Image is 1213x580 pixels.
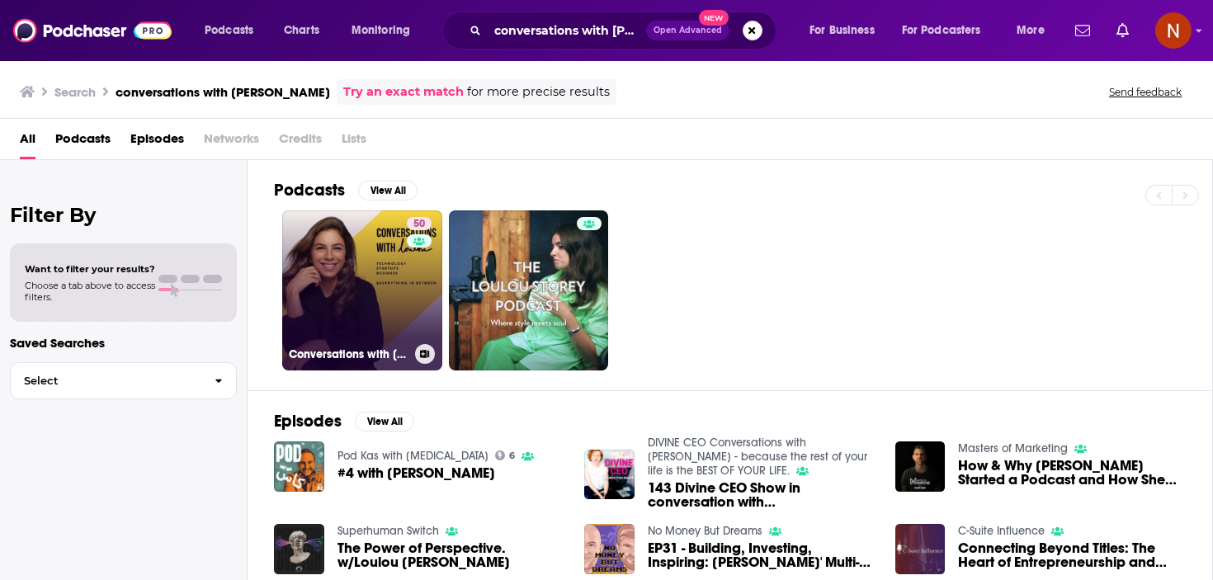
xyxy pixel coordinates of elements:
button: open menu [193,17,275,44]
a: PodcastsView All [274,180,418,200]
a: Pod Kas with Yaz [337,449,489,463]
a: The Power of Perspective. w/Loulou Khazen Baz [337,541,565,569]
p: Saved Searches [10,335,237,351]
a: DIVINE CEO Conversations with Laura Topper - because the rest of your life is the BEST OF YOUR LIFE. [648,436,867,478]
span: #4 with [PERSON_NAME] [337,466,495,480]
a: Show notifications dropdown [1110,17,1135,45]
button: Select [10,362,237,399]
a: 6 [495,450,516,460]
img: Podchaser - Follow, Share and Rate Podcasts [13,15,172,46]
a: 50Conversations with [PERSON_NAME] [282,210,442,370]
img: How & Why Loulou Khazen Started a Podcast and How She Markets & Monetizes it​ [895,441,946,492]
button: View All [358,181,418,200]
span: Connecting Beyond Titles: The Heart of Entrepreneurship and Networking with [PERSON_NAME] [958,541,1186,569]
a: Podcasts [55,125,111,159]
button: Open AdvancedNew [646,21,729,40]
img: #4 with Loulou El Khazen [274,441,324,492]
span: Select [11,375,201,386]
a: Try an exact match [343,83,464,101]
img: EP31 - Building, Investing, Inspiring: Loulou Kazen Baz' Multi-faceted Entrepreneurial Journey [584,524,635,574]
span: Open Advanced [654,26,722,35]
div: Search podcasts, credits, & more... [458,12,792,50]
span: Lists [342,125,366,159]
button: open menu [798,17,895,44]
button: Show profile menu [1155,12,1192,49]
h2: Podcasts [274,180,345,200]
a: 143 Divine CEO Show in conversation with Loulou Storey. [648,481,876,509]
img: Connecting Beyond Titles: The Heart of Entrepreneurship and Networking with Loulou Khazen [895,524,946,574]
span: Podcasts [205,19,253,42]
a: Show notifications dropdown [1069,17,1097,45]
button: View All [355,412,414,431]
img: 143 Divine CEO Show in conversation with Loulou Storey. [584,450,635,500]
span: For Business [809,19,875,42]
button: open menu [891,17,1005,44]
span: More [1017,19,1045,42]
h3: Conversations with [PERSON_NAME] [289,347,408,361]
span: 143 Divine CEO Show in conversation with [PERSON_NAME]. [648,481,876,509]
a: 50 [407,217,432,230]
h2: Filter By [10,203,237,227]
span: 6 [509,452,515,460]
a: #4 with Loulou El Khazen [337,466,495,480]
a: How & Why Loulou Khazen Started a Podcast and How She Markets & Monetizes it​ [958,459,1186,487]
a: Masters of Marketing [958,441,1068,455]
a: Episodes [130,125,184,159]
span: How & Why [PERSON_NAME] Started a Podcast and How She Markets & Monetizes it​ [958,459,1186,487]
img: User Profile [1155,12,1192,49]
span: New [699,10,729,26]
button: open menu [340,17,432,44]
a: C-Suite Influence [958,524,1045,538]
span: Monitoring [352,19,410,42]
button: Send feedback [1104,85,1187,99]
a: EP31 - Building, Investing, Inspiring: Loulou Kazen Baz' Multi-faceted Entrepreneurial Journey [648,541,876,569]
a: Superhuman Switch [337,524,439,538]
span: For Podcasters [902,19,981,42]
span: for more precise results [467,83,610,101]
span: Want to filter your results? [25,263,155,275]
span: Networks [204,125,259,159]
a: EpisodesView All [274,411,414,431]
span: Credits [279,125,322,159]
span: Logged in as AdelNBM [1155,12,1192,49]
span: The Power of Perspective. w/Loulou [PERSON_NAME] [337,541,565,569]
span: Charts [284,19,319,42]
input: Search podcasts, credits, & more... [488,17,646,44]
button: open menu [1005,17,1065,44]
h3: conversations with [PERSON_NAME] [116,84,330,100]
a: Connecting Beyond Titles: The Heart of Entrepreneurship and Networking with Loulou Khazen [958,541,1186,569]
span: Choose a tab above to access filters. [25,280,155,303]
span: EP31 - Building, Investing, Inspiring: [PERSON_NAME]' Multi-faceted Entrepreneurial Journey [648,541,876,569]
h3: Search [54,84,96,100]
span: 50 [413,216,425,233]
a: Charts [273,17,329,44]
a: No Money But Dreams [648,524,762,538]
h2: Episodes [274,411,342,431]
a: All [20,125,35,159]
img: The Power of Perspective. w/Loulou Khazen Baz [274,524,324,574]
